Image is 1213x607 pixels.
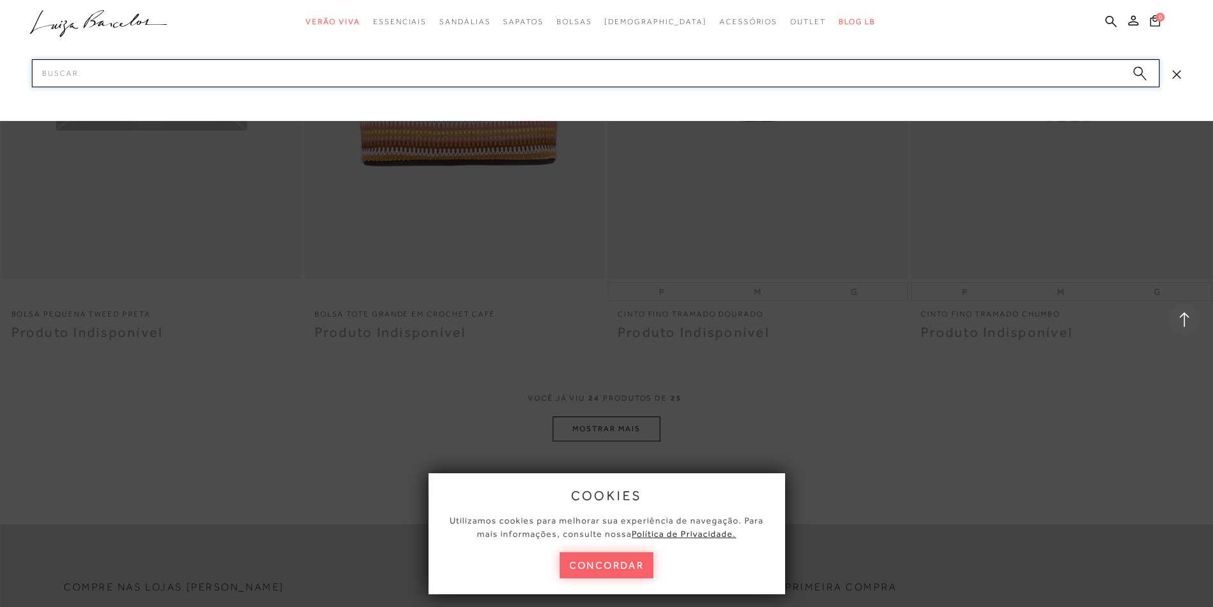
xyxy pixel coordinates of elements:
a: categoryNavScreenReaderText [557,10,592,34]
input: Buscar. [32,59,1160,87]
span: cookies [571,489,642,503]
a: categoryNavScreenReaderText [790,10,826,34]
span: [DEMOGRAPHIC_DATA] [604,17,707,26]
a: categoryNavScreenReaderText [373,10,427,34]
a: categoryNavScreenReaderText [439,10,490,34]
a: categoryNavScreenReaderText [306,10,360,34]
a: BLOG LB [839,10,876,34]
span: Essenciais [373,17,427,26]
span: 0 [1156,13,1165,22]
span: Verão Viva [306,17,360,26]
button: concordar [560,552,654,578]
span: BLOG LB [839,17,876,26]
button: 0 [1146,14,1164,31]
span: Bolsas [557,17,592,26]
span: Acessórios [720,17,777,26]
a: categoryNavScreenReaderText [720,10,777,34]
span: Utilizamos cookies para melhorar sua experiência de navegação. Para mais informações, consulte nossa [450,515,763,539]
a: categoryNavScreenReaderText [503,10,543,34]
span: Sapatos [503,17,543,26]
span: Sandálias [439,17,490,26]
span: Outlet [790,17,826,26]
a: Política de Privacidade. [632,529,736,539]
a: noSubCategoriesText [604,10,707,34]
